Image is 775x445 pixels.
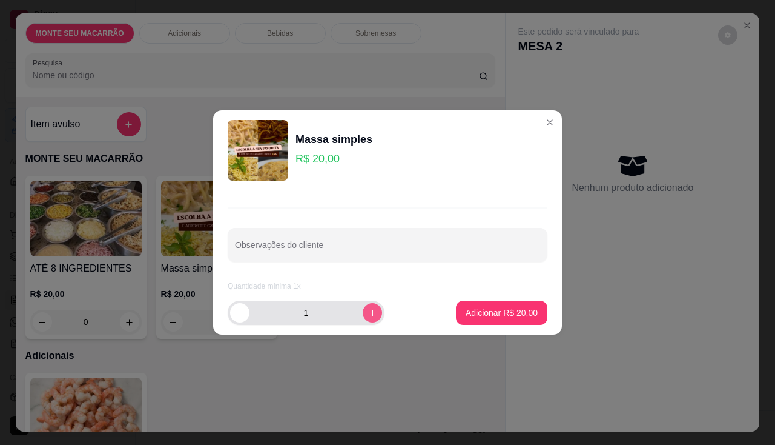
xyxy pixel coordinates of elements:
[466,307,538,319] p: Adicionar R$ 20,00
[456,301,547,325] button: Adicionar R$ 20,00
[363,303,382,323] button: increase-product-quantity
[228,281,547,291] article: Quantidade mínima 1x
[295,150,372,167] p: R$ 20,00
[228,120,288,181] img: product-image
[295,131,372,148] div: Massa simples
[230,303,249,323] button: decrease-product-quantity
[235,244,540,256] input: Observações do cliente
[540,113,559,132] button: Close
